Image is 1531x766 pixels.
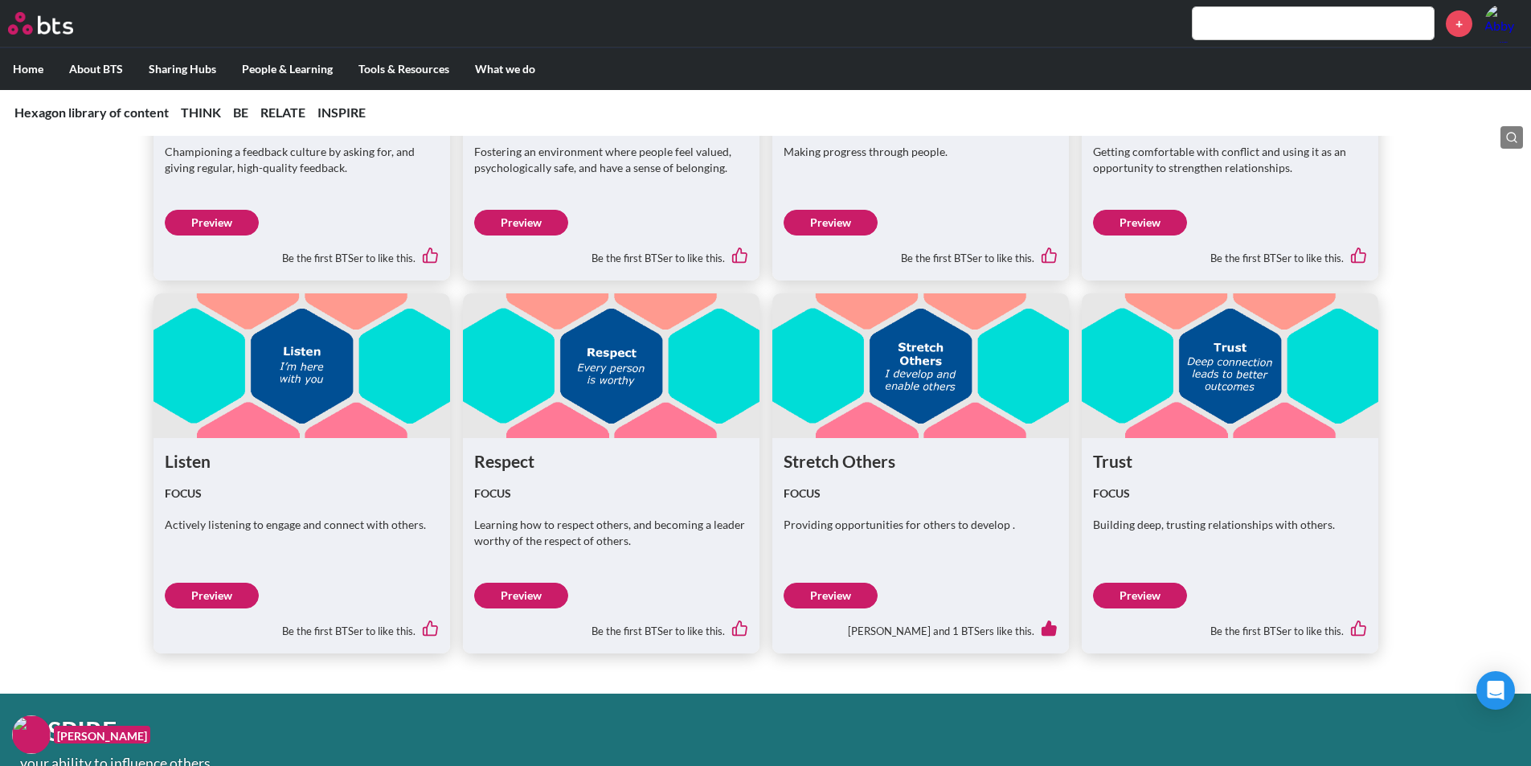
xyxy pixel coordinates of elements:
div: Be the first BTSer to like this. [165,608,439,642]
strong: FOCUS [474,486,511,500]
div: Open Intercom Messenger [1476,671,1515,710]
p: Actively listening to engage and connect with others. [165,517,439,533]
a: Go home [8,12,103,35]
div: Be the first BTSer to like this. [1093,608,1367,642]
a: BE [233,104,248,120]
img: BTS Logo [8,12,73,35]
h1: Stretch Others [784,449,1058,473]
figcaption: [PERSON_NAME] [54,726,150,744]
a: Preview [1093,210,1187,236]
a: Preview [1093,583,1187,608]
a: + [1446,10,1472,37]
h1: INSPIRE [20,714,1063,750]
strong: FOCUS [165,486,202,500]
p: Providing opportunities for others to develop . [784,517,1058,533]
strong: FOCUS [1093,486,1130,500]
a: THINK [181,104,221,120]
a: Preview [165,210,259,236]
a: Preview [784,583,878,608]
div: Be the first BTSer to like this. [474,608,748,642]
h1: Trust [1093,449,1367,473]
div: Be the first BTSer to like this. [474,236,748,269]
img: F [12,715,51,754]
a: Profile [1484,4,1523,43]
div: Be the first BTSer to like this. [165,236,439,269]
div: Be the first BTSer to like this. [1093,236,1367,269]
a: RELATE [260,104,305,120]
label: What we do [462,48,548,90]
a: Hexagon library of content [14,104,169,120]
p: Making progress through people. [784,144,1058,160]
a: INSPIRE [317,104,366,120]
label: People & Learning [229,48,346,90]
a: Preview [784,210,878,236]
h1: Listen [165,449,439,473]
p: Fostering an environment where people feel valued, psychologically safe, and have a sense of belo... [474,144,748,175]
a: Preview [165,583,259,608]
img: Abby Terry [1484,4,1523,43]
div: Be the first BTSer to like this. [784,236,1058,269]
p: Building deep, trusting relationships with others. [1093,517,1367,533]
p: Learning how to respect others, and becoming a leader worthy of the respect of others. [474,517,748,548]
p: Championing a feedback culture by asking for, and giving regular, high-quality feedback. [165,144,439,175]
label: About BTS [56,48,136,90]
strong: FOCUS [784,486,821,500]
a: Preview [474,583,568,608]
div: [PERSON_NAME] and 1 BTSers like this. [784,608,1058,642]
p: Getting comfortable with conflict and using it as an opportunity to strengthen relationships. [1093,144,1367,175]
label: Tools & Resources [346,48,462,90]
h1: Respect [474,449,748,473]
label: Sharing Hubs [136,48,229,90]
a: Preview [474,210,568,236]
